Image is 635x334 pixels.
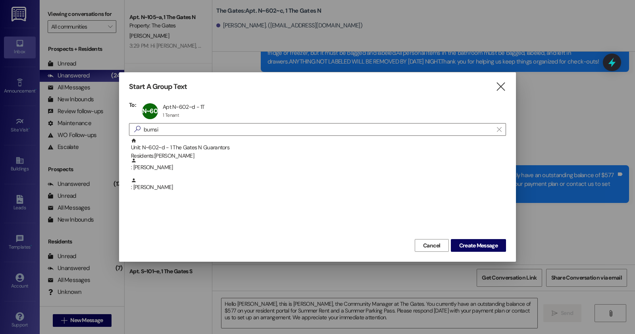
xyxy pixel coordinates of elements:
i:  [497,126,501,133]
div: Unit: N~602~d - 1 The Gates N GuarantorsResidents:[PERSON_NAME] [129,138,506,158]
div: Apt N~602~d - 1T [163,103,205,110]
div: : [PERSON_NAME] [129,158,506,178]
i:  [495,83,506,91]
span: N~602~d [142,107,167,115]
input: Search for any contact or apartment [144,124,493,135]
span: Create Message [459,241,498,250]
div: : [PERSON_NAME] [131,158,506,172]
div: : [PERSON_NAME] [129,178,506,197]
button: Cancel [415,239,449,252]
div: Unit: N~602~d - 1 The Gates N Guarantors [131,138,506,160]
button: Create Message [451,239,506,252]
div: : [PERSON_NAME] [131,178,506,191]
div: Residents: [PERSON_NAME] [131,152,506,160]
h3: Start A Group Text [129,82,187,91]
h3: To: [129,101,136,108]
i:  [131,125,144,133]
button: Clear text [493,124,506,135]
div: 1 Tenant [163,112,179,118]
span: Cancel [423,241,441,250]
